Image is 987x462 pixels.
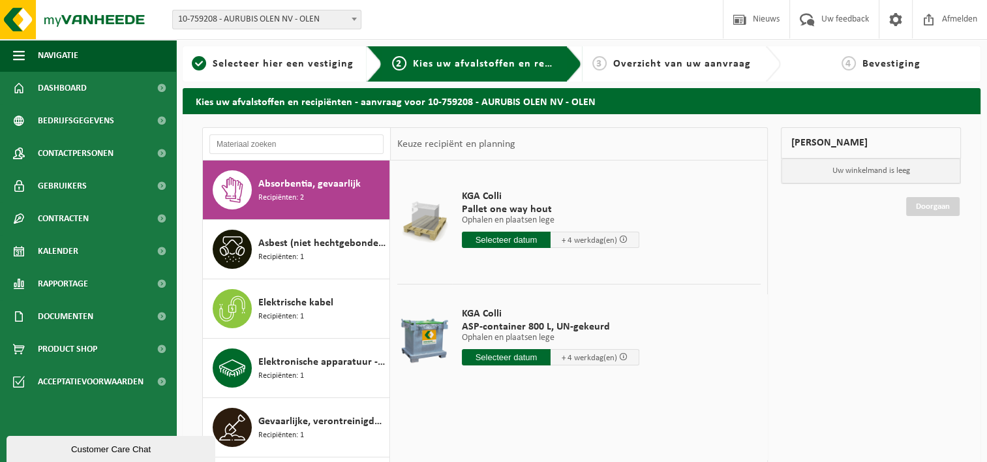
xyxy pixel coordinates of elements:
[172,10,361,29] span: 10-759208 - AURUBIS OLEN NV - OLEN
[258,192,304,204] span: Recipiënten: 2
[258,370,304,382] span: Recipiënten: 1
[781,127,961,159] div: [PERSON_NAME]
[38,268,88,300] span: Rapportage
[213,59,354,69] span: Selecteer hier een vestiging
[192,56,206,70] span: 1
[183,88,980,114] h2: Kies uw afvalstoffen en recipiënten - aanvraag voor 10-759208 - AURUBIS OLEN NV - OLEN
[462,216,639,225] p: Ophalen en plaatsen lege
[38,104,114,137] span: Bedrijfsgegevens
[462,232,551,248] input: Selecteer datum
[38,365,144,398] span: Acceptatievoorwaarden
[7,433,218,462] iframe: chat widget
[862,59,920,69] span: Bevestiging
[391,128,521,161] div: Keuze recipiënt en planning
[462,190,639,203] span: KGA Colli
[209,134,384,154] input: Materiaal zoeken
[462,320,639,333] span: ASP-container 800 L, UN-gekeurd
[38,137,114,170] span: Contactpersonen
[462,203,639,216] span: Pallet one way hout
[413,59,592,69] span: Kies uw afvalstoffen en recipiënten
[258,354,386,370] span: Elektronische apparatuur - overige (OVE)
[258,251,304,264] span: Recipiënten: 1
[842,56,856,70] span: 4
[906,197,960,216] a: Doorgaan
[38,300,93,333] span: Documenten
[462,349,551,365] input: Selecteer datum
[462,307,639,320] span: KGA Colli
[203,279,390,339] button: Elektrische kabel Recipiënten: 1
[258,236,386,251] span: Asbest (niet hechtgebonden) in UN gekeurde verpakking
[258,311,304,323] span: Recipiënten: 1
[203,161,390,220] button: Absorbentia, gevaarlijk Recipiënten: 2
[203,339,390,398] button: Elektronische apparatuur - overige (OVE) Recipiënten: 1
[38,333,97,365] span: Product Shop
[258,295,333,311] span: Elektrische kabel
[782,159,960,183] p: Uw winkelmand is leeg
[173,10,361,29] span: 10-759208 - AURUBIS OLEN NV - OLEN
[258,176,361,192] span: Absorbentia, gevaarlijk
[38,170,87,202] span: Gebruikers
[38,72,87,104] span: Dashboard
[38,202,89,235] span: Contracten
[189,56,356,72] a: 1Selecteer hier een vestiging
[203,398,390,457] button: Gevaarlijke, verontreinigde grond Recipiënten: 1
[258,429,304,442] span: Recipiënten: 1
[562,236,617,245] span: + 4 werkdag(en)
[562,354,617,362] span: + 4 werkdag(en)
[203,220,390,279] button: Asbest (niet hechtgebonden) in UN gekeurde verpakking Recipiënten: 1
[613,59,751,69] span: Overzicht van uw aanvraag
[258,414,386,429] span: Gevaarlijke, verontreinigde grond
[38,39,78,72] span: Navigatie
[592,56,607,70] span: 3
[38,235,78,268] span: Kalender
[392,56,406,70] span: 2
[462,333,639,343] p: Ophalen en plaatsen lege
